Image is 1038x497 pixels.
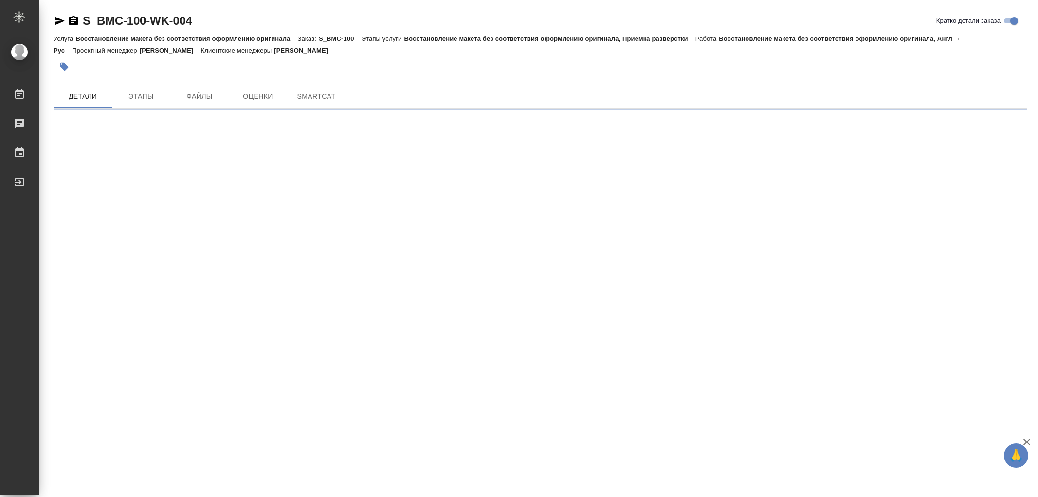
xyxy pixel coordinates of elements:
[59,91,106,103] span: Детали
[140,47,201,54] p: [PERSON_NAME]
[319,35,362,42] p: S_BMC-100
[404,35,695,42] p: Восстановление макета без соответствия оформлению оригинала, Приемка разверстки
[54,35,75,42] p: Услуга
[297,35,318,42] p: Заказ:
[936,16,1001,26] span: Кратко детали заказа
[1008,445,1024,466] span: 🙏
[274,47,335,54] p: [PERSON_NAME]
[118,91,164,103] span: Этапы
[362,35,404,42] p: Этапы услуги
[695,35,719,42] p: Работа
[293,91,340,103] span: SmartCat
[54,56,75,77] button: Добавить тэг
[54,15,65,27] button: Скопировать ссылку для ЯМессенджера
[235,91,281,103] span: Оценки
[1004,443,1028,468] button: 🙏
[201,47,274,54] p: Клиентские менеджеры
[176,91,223,103] span: Файлы
[72,47,139,54] p: Проектный менеджер
[68,15,79,27] button: Скопировать ссылку
[75,35,297,42] p: Восстановление макета без соответствия оформлению оригинала
[83,14,192,27] a: S_BMC-100-WK-004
